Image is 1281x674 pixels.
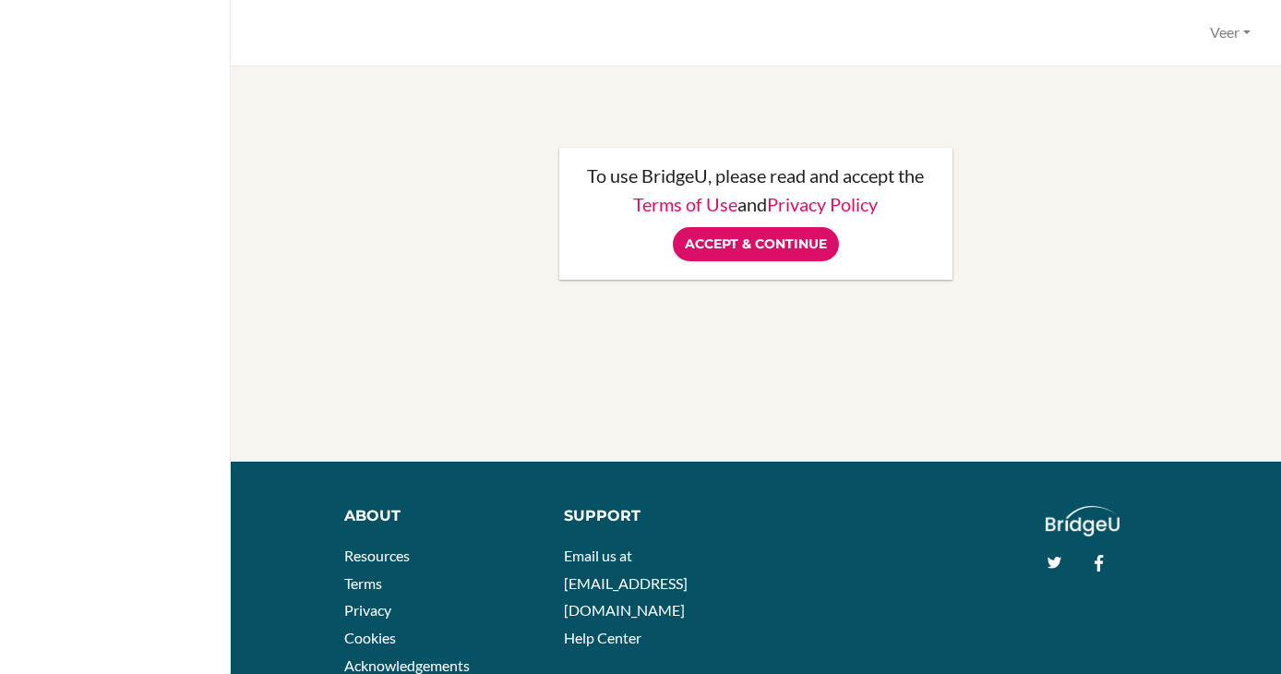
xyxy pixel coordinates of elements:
input: Accept & Continue [673,227,839,261]
a: Privacy Policy [767,193,878,215]
p: and [578,195,934,213]
a: Acknowledgements [344,656,470,674]
a: Resources [344,547,410,564]
p: To use BridgeU, please read and accept the [578,166,934,185]
a: Privacy [344,601,391,619]
img: logo_white@2x-f4f0deed5e89b7ecb1c2cc34c3e3d731f90f0f143d5ea2071677605dd97b5244.png [1046,506,1120,536]
a: Email us at [EMAIL_ADDRESS][DOMAIN_NAME] [564,547,688,619]
a: Cookies [344,629,396,646]
button: Veer [1202,16,1259,50]
div: About [344,506,536,527]
a: Terms [344,574,382,592]
a: Terms of Use [633,193,737,215]
div: Support [564,506,742,527]
a: Help Center [564,629,641,646]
